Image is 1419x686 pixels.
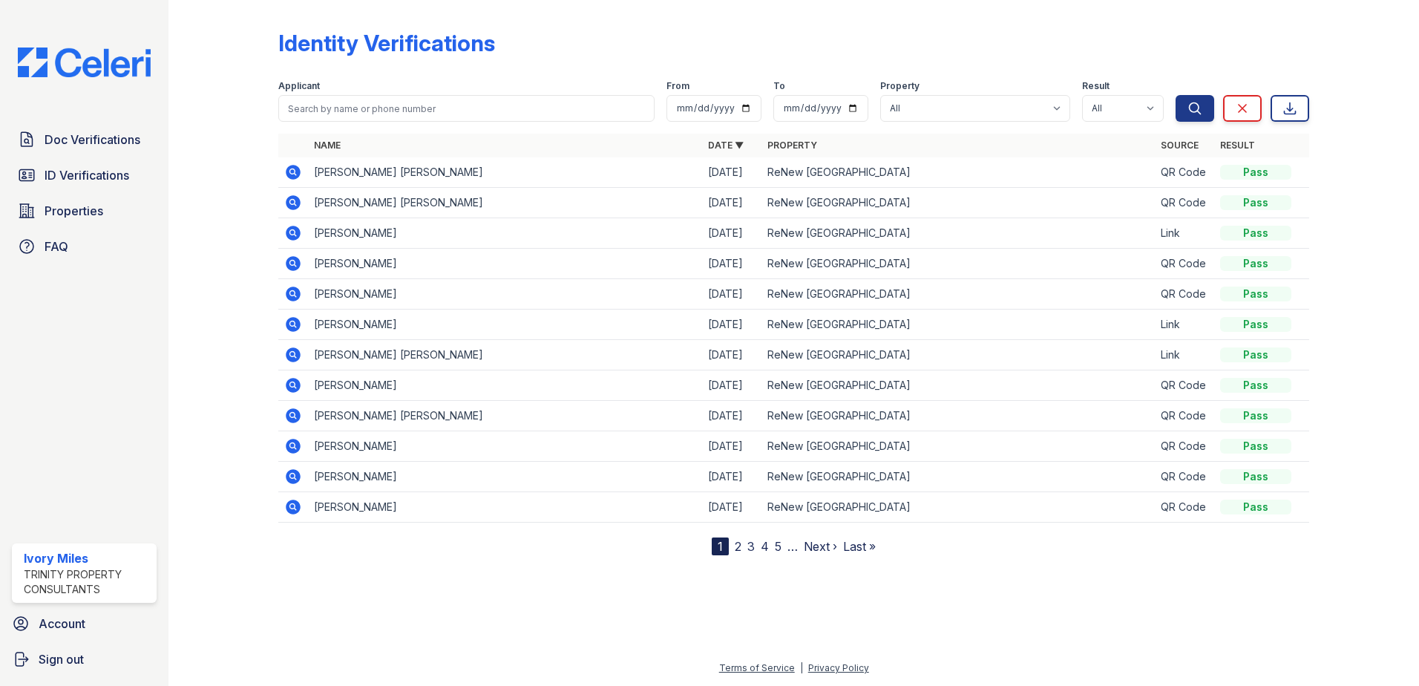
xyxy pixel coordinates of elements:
[1155,431,1214,462] td: QR Code
[1155,157,1214,188] td: QR Code
[880,80,920,92] label: Property
[308,279,702,310] td: [PERSON_NAME]
[1155,462,1214,492] td: QR Code
[702,401,761,431] td: [DATE]
[278,30,495,56] div: Identity Verifications
[6,609,163,638] a: Account
[12,160,157,190] a: ID Verifications
[45,202,103,220] span: Properties
[278,95,655,122] input: Search by name or phone number
[1220,408,1291,423] div: Pass
[308,431,702,462] td: [PERSON_NAME]
[761,492,1156,523] td: ReNew [GEOGRAPHIC_DATA]
[1155,279,1214,310] td: QR Code
[702,279,761,310] td: [DATE]
[843,539,876,554] a: Last »
[45,166,129,184] span: ID Verifications
[761,249,1156,279] td: ReNew [GEOGRAPHIC_DATA]
[773,80,785,92] label: To
[761,401,1156,431] td: ReNew [GEOGRAPHIC_DATA]
[6,48,163,77] img: CE_Logo_Blue-a8612792a0a2168367f1c8372b55b34899dd931a85d93a1a3d3e32e68fde9ad4.png
[308,340,702,370] td: [PERSON_NAME] [PERSON_NAME]
[1155,401,1214,431] td: QR Code
[39,650,84,668] span: Sign out
[1220,140,1255,151] a: Result
[719,662,795,673] a: Terms of Service
[702,310,761,340] td: [DATE]
[308,188,702,218] td: [PERSON_NAME] [PERSON_NAME]
[761,340,1156,370] td: ReNew [GEOGRAPHIC_DATA]
[12,196,157,226] a: Properties
[1161,140,1199,151] a: Source
[308,310,702,340] td: [PERSON_NAME]
[308,462,702,492] td: [PERSON_NAME]
[308,492,702,523] td: [PERSON_NAME]
[702,370,761,401] td: [DATE]
[808,662,869,673] a: Privacy Policy
[1220,469,1291,484] div: Pass
[1220,165,1291,180] div: Pass
[1220,500,1291,514] div: Pass
[45,131,140,148] span: Doc Verifications
[804,539,837,554] a: Next ›
[761,310,1156,340] td: ReNew [GEOGRAPHIC_DATA]
[278,80,320,92] label: Applicant
[767,140,817,151] a: Property
[708,140,744,151] a: Date ▼
[314,140,341,151] a: Name
[1220,347,1291,362] div: Pass
[702,462,761,492] td: [DATE]
[308,157,702,188] td: [PERSON_NAME] [PERSON_NAME]
[1155,370,1214,401] td: QR Code
[735,539,741,554] a: 2
[761,431,1156,462] td: ReNew [GEOGRAPHIC_DATA]
[1220,256,1291,271] div: Pass
[761,279,1156,310] td: ReNew [GEOGRAPHIC_DATA]
[1155,340,1214,370] td: Link
[308,401,702,431] td: [PERSON_NAME] [PERSON_NAME]
[702,188,761,218] td: [DATE]
[308,218,702,249] td: [PERSON_NAME]
[800,662,803,673] div: |
[1220,439,1291,454] div: Pass
[308,370,702,401] td: [PERSON_NAME]
[761,370,1156,401] td: ReNew [GEOGRAPHIC_DATA]
[666,80,689,92] label: From
[702,157,761,188] td: [DATE]
[702,218,761,249] td: [DATE]
[702,431,761,462] td: [DATE]
[1220,226,1291,241] div: Pass
[787,538,798,555] span: …
[1155,218,1214,249] td: Link
[702,340,761,370] td: [DATE]
[12,125,157,154] a: Doc Verifications
[1155,492,1214,523] td: QR Code
[1220,317,1291,332] div: Pass
[24,567,151,597] div: Trinity Property Consultants
[1155,310,1214,340] td: Link
[747,539,755,554] a: 3
[1082,80,1110,92] label: Result
[712,538,729,555] div: 1
[775,539,781,554] a: 5
[761,157,1156,188] td: ReNew [GEOGRAPHIC_DATA]
[761,218,1156,249] td: ReNew [GEOGRAPHIC_DATA]
[761,462,1156,492] td: ReNew [GEOGRAPHIC_DATA]
[1155,188,1214,218] td: QR Code
[6,644,163,674] a: Sign out
[1155,249,1214,279] td: QR Code
[761,539,769,554] a: 4
[1220,287,1291,301] div: Pass
[12,232,157,261] a: FAQ
[702,492,761,523] td: [DATE]
[702,249,761,279] td: [DATE]
[45,238,68,255] span: FAQ
[24,549,151,567] div: Ivory Miles
[308,249,702,279] td: [PERSON_NAME]
[1220,378,1291,393] div: Pass
[1220,195,1291,210] div: Pass
[761,188,1156,218] td: ReNew [GEOGRAPHIC_DATA]
[39,615,85,633] span: Account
